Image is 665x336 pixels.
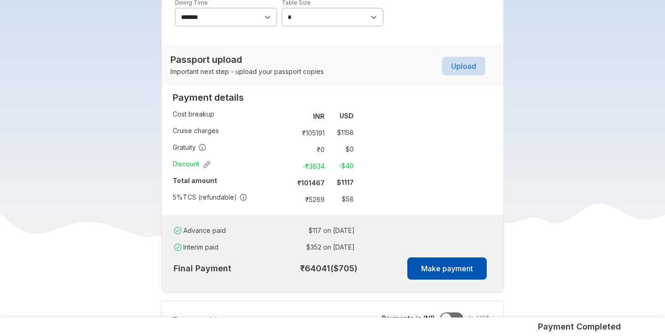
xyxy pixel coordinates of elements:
[337,178,354,186] strong: $ 1117
[290,159,328,172] td: -₹ 3634
[267,222,270,239] td: :
[328,159,354,172] td: -$ 40
[173,124,285,141] td: Cruise charges
[285,158,290,174] td: :
[382,314,435,323] span: Payments in INR
[170,54,324,65] h2: Passport upload
[285,191,290,208] td: :
[297,179,325,187] strong: ₹ 101467
[328,143,354,156] td: $ 0
[442,57,485,75] button: Upload
[268,256,367,281] td: ₹ 64041 ($ 705 )
[173,177,217,184] strong: Total amount
[469,314,490,323] span: In US$
[290,193,328,206] td: ₹ 5269
[290,126,328,139] td: ₹ 105191
[169,256,268,281] td: Final Payment
[538,321,621,332] h5: Payment Completed
[290,143,328,156] td: ₹ 0
[173,193,248,202] span: TCS (refundable)
[328,193,354,206] td: $ 58
[270,224,355,237] td: $ 117 on [DATE]
[170,67,324,76] p: Important next step - upload your passport copies
[173,143,206,152] span: Gratuity
[173,193,183,202] div: 5 %
[172,222,267,239] td: Advance paid
[173,108,285,124] td: Cost breakup
[313,112,325,120] strong: INR
[173,92,354,103] h2: Payment details
[407,257,487,280] button: Make payment
[173,315,354,326] h2: Payment terms
[285,174,290,191] td: :
[172,239,267,256] td: Interim paid
[328,126,354,139] td: $ 1158
[285,108,290,124] td: :
[285,124,290,141] td: :
[339,112,354,120] strong: USD
[270,241,355,254] td: $ 352 on [DATE]
[173,159,211,169] span: Discount
[285,141,290,158] td: :
[267,239,270,256] td: :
